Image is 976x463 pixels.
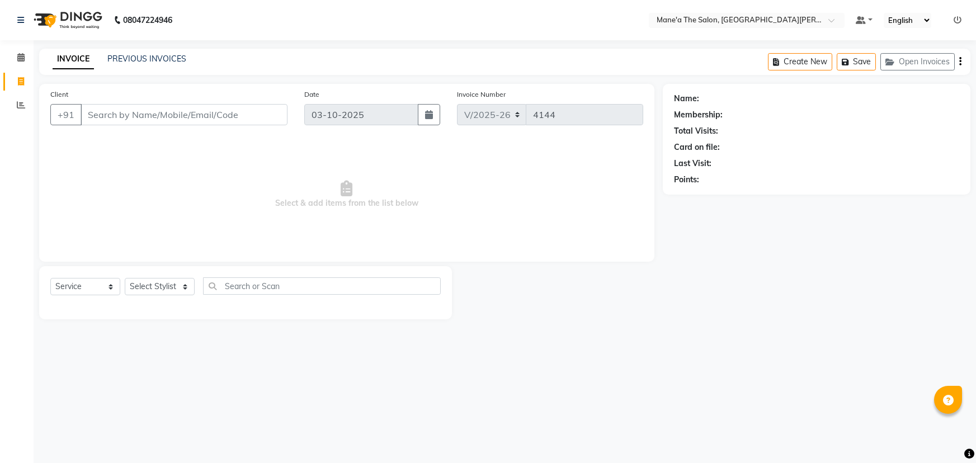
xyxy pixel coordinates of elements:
b: 08047224946 [123,4,172,36]
div: Points: [674,174,699,186]
button: Create New [768,53,832,70]
a: PREVIOUS INVOICES [107,54,186,64]
button: Save [837,53,876,70]
label: Date [304,89,319,100]
div: Last Visit: [674,158,711,169]
div: Total Visits: [674,125,718,137]
label: Invoice Number [457,89,506,100]
button: +91 [50,104,82,125]
span: Select & add items from the list below [50,139,643,251]
iframe: chat widget [929,418,965,452]
div: Card on file: [674,141,720,153]
input: Search by Name/Mobile/Email/Code [81,104,287,125]
button: Open Invoices [880,53,955,70]
div: Name: [674,93,699,105]
a: INVOICE [53,49,94,69]
img: logo [29,4,105,36]
div: Membership: [674,109,723,121]
input: Search or Scan [203,277,441,295]
label: Client [50,89,68,100]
